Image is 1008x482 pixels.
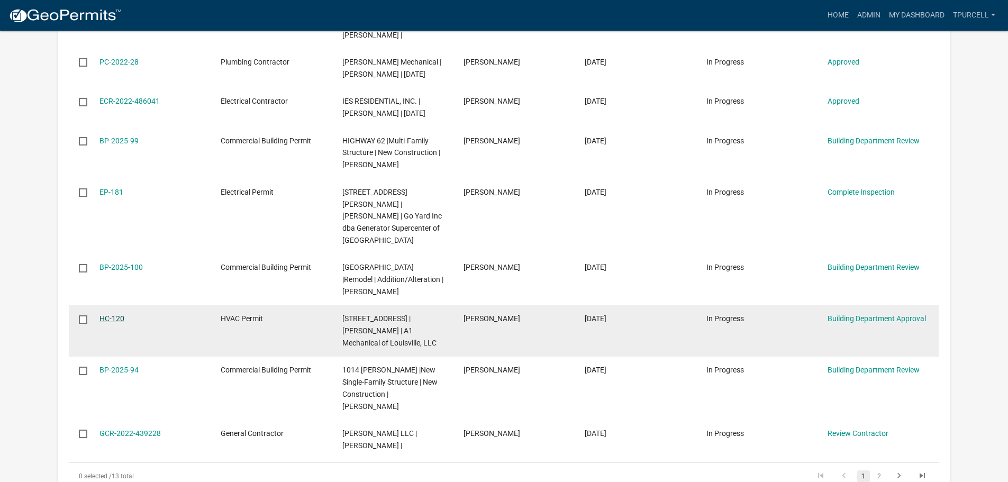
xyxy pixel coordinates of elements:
span: Benjamin Fouts [464,429,520,438]
a: Admin [853,5,885,25]
a: ECR-2022-486041 [99,97,160,105]
span: 07/11/2025 [585,366,606,374]
span: Electrical Contractor [221,97,288,105]
a: Tpurcell [949,5,1000,25]
span: In Progress [706,137,744,145]
span: In Progress [706,58,744,66]
span: Koch Mechanical | Deanna Jackson | 05/01/2026 [342,58,441,78]
a: Home [823,5,853,25]
a: EP-181 [99,188,123,196]
span: In Progress [706,429,744,438]
span: In Progress [706,366,744,374]
a: BP-2025-100 [99,263,143,271]
a: Approved [828,58,859,66]
span: General Contractor [221,429,284,438]
span: IES RESIDENTIAL, INC. | Babak Noory | 12/31/2025 [342,97,425,117]
span: Plumbing Contractor [221,58,289,66]
a: Building Department Approval [828,314,926,323]
a: go to previous page [834,470,854,482]
span: 6820 SALEM NOBLE ROAD | Eric Woerner | A1 Mechanical of Louisville, LLC [342,314,437,347]
a: go to first page [811,470,831,482]
span: In Progress [706,314,744,323]
span: Electrical Permit [221,188,274,196]
span: Babak Noory [464,97,520,105]
a: GCR-2022-439228 [99,429,161,438]
span: Jenifer [464,188,520,196]
span: Andrea Kirkpatrick [464,137,520,145]
a: 1 [857,470,870,482]
a: HC-120 [99,314,124,323]
span: 06/21/2025 [585,429,606,438]
a: BP-2025-99 [99,137,139,145]
span: In Progress [706,188,744,196]
a: Building Department Review [828,263,920,271]
span: 08/14/2025 [585,314,606,323]
span: In Progress [706,263,744,271]
span: Fouts LLC | Benjamin Fouts | [342,429,417,450]
span: HVAC Permit [221,314,263,323]
span: 09/30/2025 [585,97,606,105]
span: HIGHWAY 62 |Multi-Family Structure | New Construction | Andrea Kirkpatrick [342,137,440,169]
span: Richard Bowman [464,263,520,271]
a: Complete Inspection [828,188,895,196]
a: My Dashboard [885,5,949,25]
span: Deanna Jackson [464,58,520,66]
span: Commercial Building Permit [221,137,311,145]
span: Commercial Building Permit [221,263,311,271]
a: Review Contractor [828,429,888,438]
a: go to last page [912,470,932,482]
span: 09/26/2025 [585,188,606,196]
span: MONROE STREET |Remodel | Addition/Alteration | Richard Bowman [342,263,443,296]
a: PC-2022-28 [99,58,139,66]
a: go to next page [889,470,909,482]
span: 0 selected / [79,472,112,480]
a: BP-2025-94 [99,366,139,374]
a: Building Department Review [828,366,920,374]
span: Eric Woerner [464,314,520,323]
span: Commercial Building Permit [221,366,311,374]
a: 2 [873,470,886,482]
a: Building Department Review [828,137,920,145]
a: Approved [828,97,859,105]
span: In Progress [706,97,744,105]
span: 10/03/2025 [585,58,606,66]
span: 09/22/2025 [585,263,606,271]
span: 09/30/2025 [585,137,606,145]
span: 7720 BETHANY RD | Jenifer | Go Yard Inc dba Generator Supercenter of Louisville [342,188,442,244]
span: Emily Estes [464,366,520,374]
span: 1014 THOMPSON |New Single-Family Structure | New Construction | Emily Estes [342,366,438,410]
